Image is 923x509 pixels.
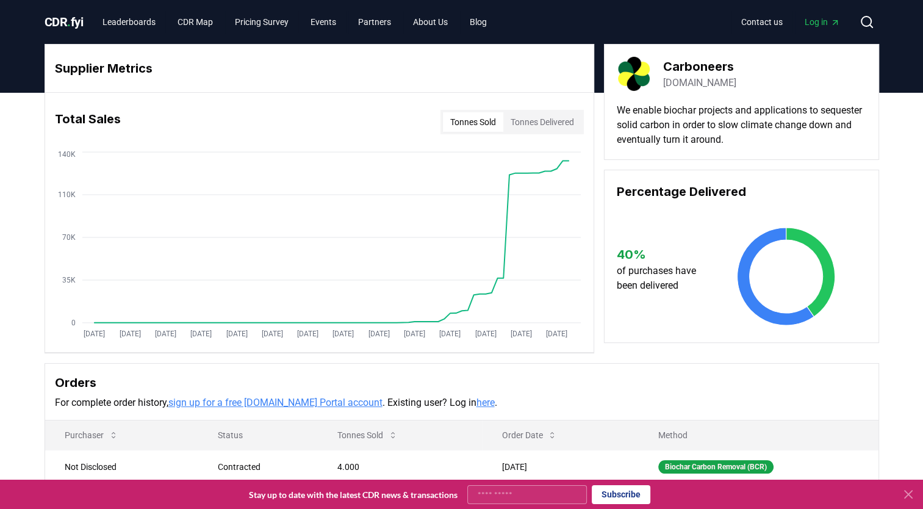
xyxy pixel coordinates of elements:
tspan: [DATE] [84,330,105,338]
tspan: [DATE] [546,330,567,338]
p: For complete order history, . Existing user? Log in . [55,395,869,410]
a: Events [301,11,346,33]
tspan: [DATE] [332,330,354,338]
td: 4.000 [318,450,483,483]
tspan: [DATE] [368,330,389,338]
img: Carboneers-logo [617,57,651,91]
p: of purchases have been delivered [617,264,708,293]
tspan: [DATE] [119,330,140,338]
div: Biochar Carbon Removal (BCR) [658,460,774,474]
h3: Percentage Delivered [617,182,866,201]
p: Method [648,429,868,441]
a: About Us [403,11,458,33]
span: . [67,15,71,29]
tspan: [DATE] [226,330,247,338]
tspan: [DATE] [511,330,532,338]
span: Log in [805,16,840,28]
a: [DOMAIN_NAME] [663,76,736,90]
span: CDR fyi [45,15,84,29]
a: CDR.fyi [45,13,84,31]
td: [DATE] [482,450,639,483]
p: Status [208,429,307,441]
tspan: [DATE] [404,330,425,338]
td: Not Disclosed [45,450,199,483]
a: Pricing Survey [225,11,298,33]
tspan: [DATE] [297,330,318,338]
h3: Carboneers [663,57,736,76]
tspan: [DATE] [155,330,176,338]
tspan: 110K [57,190,75,199]
h3: Total Sales [55,110,121,134]
tspan: [DATE] [475,330,496,338]
nav: Main [731,11,850,33]
a: sign up for a free [DOMAIN_NAME] Portal account [168,397,382,408]
tspan: [DATE] [261,330,282,338]
a: Contact us [731,11,792,33]
tspan: 0 [71,319,75,327]
tspan: [DATE] [190,330,212,338]
h3: Orders [55,374,869,392]
tspan: 140K [57,150,75,159]
div: Contracted [218,461,307,473]
a: CDR Map [168,11,223,33]
button: Tonnes Sold [328,423,408,447]
nav: Main [93,11,497,33]
tspan: [DATE] [439,330,461,338]
a: Blog [460,11,497,33]
p: We enable biochar projects and applications to sequester solid carbon in order to slow climate ch... [617,103,866,147]
button: Tonnes Delivered [503,112,581,132]
h3: 40 % [617,245,708,264]
a: Partners [348,11,401,33]
a: Log in [795,11,850,33]
button: Purchaser [55,423,128,447]
tspan: 70K [62,233,75,242]
a: here [476,397,495,408]
button: Order Date [492,423,567,447]
a: Leaderboards [93,11,165,33]
h3: Supplier Metrics [55,59,584,78]
tspan: 35K [62,276,75,284]
button: Tonnes Sold [443,112,503,132]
